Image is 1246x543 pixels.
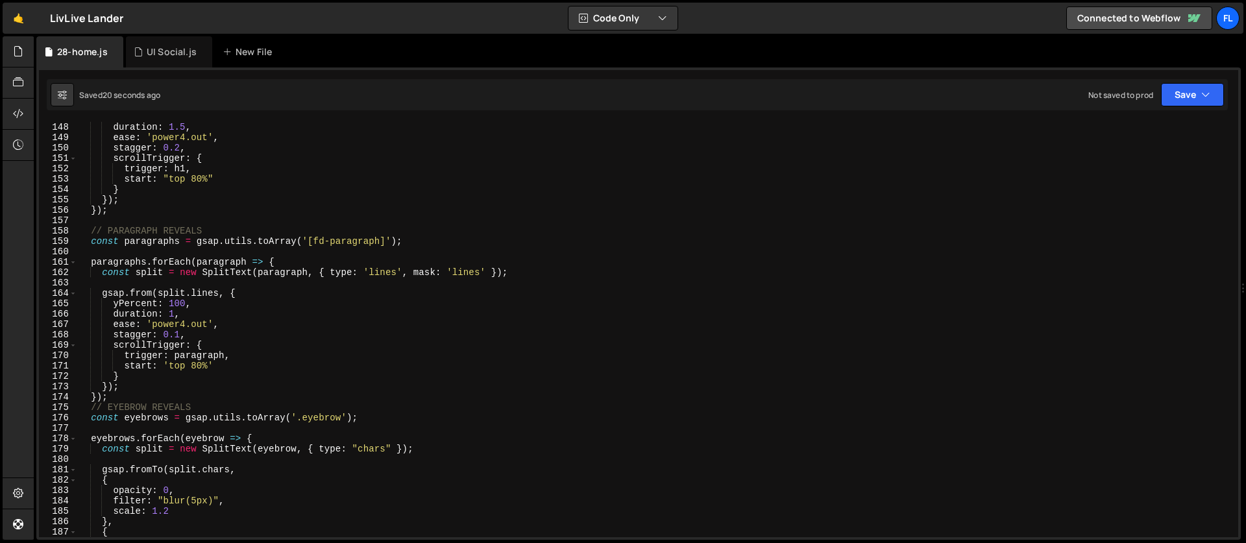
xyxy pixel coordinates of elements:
div: 157 [39,215,77,226]
div: 167 [39,319,77,330]
div: 151 [39,153,77,163]
div: 169 [39,340,77,350]
div: 177 [39,423,77,433]
a: Connected to Webflow [1066,6,1212,30]
div: 160 [39,247,77,257]
div: 180 [39,454,77,465]
div: 153 [39,174,77,184]
div: 173 [39,381,77,392]
div: 175 [39,402,77,413]
a: 🤙 [3,3,34,34]
div: Saved [79,90,160,101]
div: 181 [39,465,77,475]
div: 28-home.js [57,45,108,58]
div: 179 [39,444,77,454]
div: 161 [39,257,77,267]
div: 156 [39,205,77,215]
div: 164 [39,288,77,298]
div: 159 [39,236,77,247]
div: 182 [39,475,77,485]
a: Fl [1216,6,1240,30]
button: Save [1161,83,1224,106]
button: Code Only [568,6,678,30]
div: 184 [39,496,77,506]
div: 155 [39,195,77,205]
div: 170 [39,350,77,361]
div: 172 [39,371,77,381]
div: UI Social.js [147,45,197,58]
div: 174 [39,392,77,402]
div: 178 [39,433,77,444]
div: Not saved to prod [1088,90,1153,101]
div: 165 [39,298,77,309]
div: 152 [39,163,77,174]
div: 148 [39,122,77,132]
div: 186 [39,516,77,527]
div: 20 seconds ago [103,90,160,101]
div: 158 [39,226,77,236]
div: New File [223,45,277,58]
div: 162 [39,267,77,278]
div: 187 [39,527,77,537]
div: 149 [39,132,77,143]
div: 163 [39,278,77,288]
div: 183 [39,485,77,496]
div: 185 [39,506,77,516]
div: 154 [39,184,77,195]
div: 166 [39,309,77,319]
div: 150 [39,143,77,153]
div: 176 [39,413,77,423]
div: LivLive Lander [50,10,123,26]
div: 171 [39,361,77,371]
div: 168 [39,330,77,340]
